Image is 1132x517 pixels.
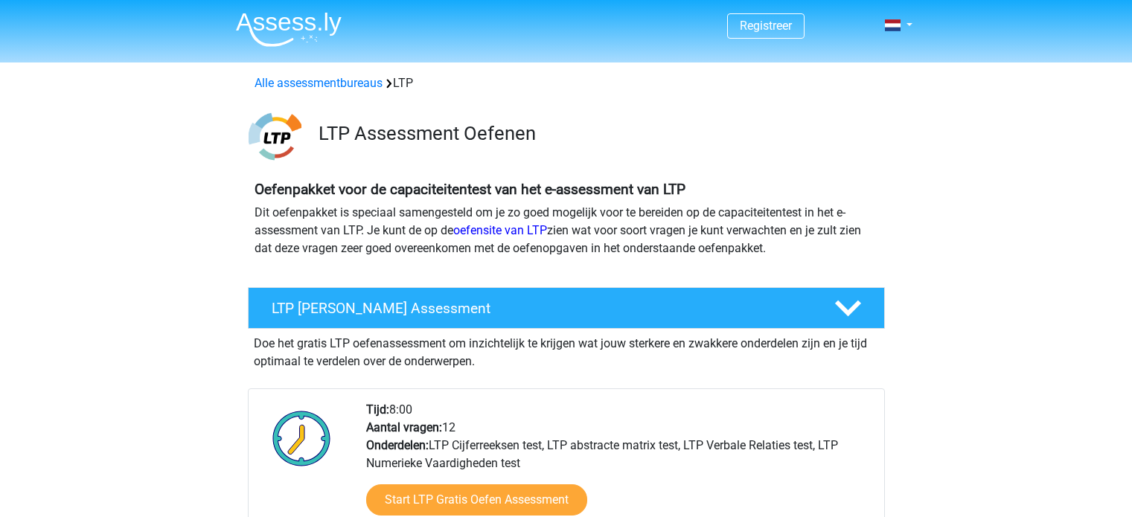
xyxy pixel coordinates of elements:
a: oefensite van LTP [453,223,547,237]
b: Aantal vragen: [366,420,442,434]
img: ltp.png [249,110,301,163]
h4: LTP [PERSON_NAME] Assessment [272,300,810,317]
b: Oefenpakket voor de capaciteitentest van het e-assessment van LTP [255,181,685,198]
a: Registreer [740,19,792,33]
b: Onderdelen: [366,438,429,452]
img: Klok [264,401,339,475]
img: Assessly [236,12,342,47]
div: LTP [249,74,884,92]
a: Alle assessmentbureaus [255,76,383,90]
p: Dit oefenpakket is speciaal samengesteld om je zo goed mogelijk voor te bereiden op de capaciteit... [255,204,878,257]
a: LTP [PERSON_NAME] Assessment [242,287,891,329]
b: Tijd: [366,402,389,417]
h3: LTP Assessment Oefenen [319,122,873,145]
a: Start LTP Gratis Oefen Assessment [366,484,587,516]
div: Doe het gratis LTP oefenassessment om inzichtelijk te krijgen wat jouw sterkere en zwakkere onder... [248,329,885,370]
